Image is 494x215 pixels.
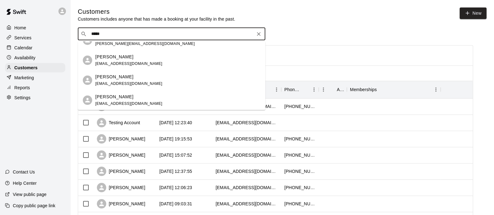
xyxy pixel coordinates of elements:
p: Calendar [14,45,32,51]
button: Sort [328,85,337,94]
div: 2025-08-15 12:37:55 [159,168,192,174]
p: Availability [14,55,36,61]
div: Antonio Brown [83,56,92,65]
p: [PERSON_NAME] [95,94,133,100]
button: Menu [431,85,441,94]
a: Availability [5,53,65,62]
button: Menu [319,85,328,94]
span: [EMAIL_ADDRESS][DOMAIN_NAME] [95,61,162,66]
button: Sort [377,85,386,94]
button: Sort [301,85,309,94]
div: Phone Number [281,81,319,98]
div: +16504380742 [284,201,316,207]
a: New [460,7,487,19]
span: [EMAIL_ADDRESS][DOMAIN_NAME] [95,81,162,86]
a: Customers [5,63,65,72]
div: Nevaeh Brown [83,96,92,105]
a: Services [5,33,65,42]
p: Contact Us [13,169,35,175]
p: Home [14,25,26,31]
a: Calendar [5,43,65,52]
p: Customers includes anyone that has made a booking at your facility in the past. [78,16,235,22]
div: chrisizclean@gmail.com [216,201,278,207]
p: [PERSON_NAME] [95,54,133,60]
button: Clear [254,30,263,38]
div: 2025-08-15 09:03:31 [159,201,192,207]
div: [PERSON_NAME] [97,199,145,208]
div: Nalayah Brown [83,76,92,85]
h5: Customers [78,7,235,16]
p: [PERSON_NAME] [95,74,133,80]
div: [PERSON_NAME] [97,150,145,160]
div: susanpryde1565@gmail.com [216,152,278,158]
button: Menu [272,85,281,94]
div: 2025-08-18 12:23:40 [159,120,192,126]
p: View public page [13,191,47,198]
div: +15103670519 [284,152,316,158]
div: Memberships [347,81,441,98]
button: Menu [309,85,319,94]
div: 2025-08-15 12:06:23 [159,184,192,191]
div: +15107103193 [284,168,316,174]
div: Testing Account [97,118,140,127]
div: Phone Number [284,81,301,98]
span: [EMAIL_ADDRESS][DOMAIN_NAME] [95,101,162,106]
div: [PERSON_NAME] [97,134,145,144]
div: nkoziol8@hotmail.com [216,168,278,174]
p: Customers [14,65,37,71]
div: dbbaseball31@gmail.com [216,136,278,142]
p: Marketing [14,75,34,81]
a: Reports [5,83,65,92]
div: Search customers by name or email [78,28,265,40]
div: 2025-08-16 19:15:53 [159,136,192,142]
span: [PERSON_NAME][EMAIL_ADDRESS][DOMAIN_NAME] [95,42,195,46]
div: [PERSON_NAME] [97,183,145,192]
div: mhenry0122@gmail.com [216,184,278,191]
div: Email [212,81,281,98]
p: Help Center [13,180,37,186]
p: Copy public page link [13,203,55,209]
div: Age [337,81,344,98]
a: Home [5,23,65,32]
div: [PERSON_NAME] [97,167,145,176]
a: Settings [5,93,65,102]
p: Settings [14,95,31,101]
a: Marketing [5,73,65,82]
p: Services [14,35,32,41]
div: msadrianacoronado@gmail.com [216,120,278,126]
div: +17077324598 [284,136,316,142]
div: +19255506055 [284,184,316,191]
p: Reports [14,85,30,91]
div: 2025-08-15 15:07:52 [159,152,192,158]
div: Age [319,81,347,98]
div: Memberships [350,81,377,98]
div: +15109328518 [284,103,316,110]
